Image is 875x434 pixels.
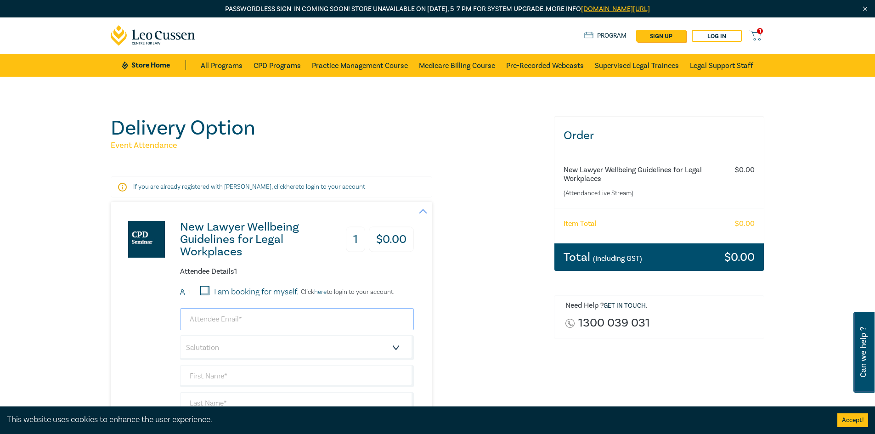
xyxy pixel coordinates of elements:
[299,288,395,296] p: Click to login to your account.
[584,31,627,41] a: Program
[201,54,243,77] a: All Programs
[859,317,868,387] span: Can we help ?
[581,5,650,13] a: [DOMAIN_NAME][URL]
[554,117,764,155] h3: Order
[180,392,414,414] input: Last Name*
[214,286,299,298] label: I am booking for myself.
[312,54,408,77] a: Practice Management Course
[180,221,331,258] h3: New Lawyer Wellbeing Guidelines for Legal Workplaces
[735,220,755,228] h6: $ 0.00
[757,28,763,34] span: 1
[837,413,868,427] button: Accept cookies
[595,54,679,77] a: Supervised Legal Trainees
[286,183,299,191] a: here
[578,317,650,329] a: 1300 039 031
[593,254,642,263] small: (Including GST)
[724,251,755,263] h3: $ 0.00
[180,365,414,387] input: First Name*
[419,54,495,77] a: Medicare Billing Course
[565,301,757,310] h6: Need Help ? .
[346,227,365,252] h3: 1
[564,251,642,263] h3: Total
[564,166,718,183] h6: New Lawyer Wellbeing Guidelines for Legal Workplaces
[604,302,646,310] a: Get in touch
[122,60,186,70] a: Store Home
[506,54,584,77] a: Pre-Recorded Webcasts
[564,220,597,228] h6: Item Total
[314,288,327,296] a: here
[7,414,824,426] div: This website uses cookies to enhance the user experience.
[133,182,410,192] p: If you are already registered with [PERSON_NAME], click to login to your account
[564,189,718,198] small: (Attendance: Live Stream )
[254,54,301,77] a: CPD Programs
[636,30,686,42] a: sign up
[111,140,543,151] h5: Event Attendance
[180,308,414,330] input: Attendee Email*
[111,4,765,14] p: Passwordless sign-in coming soon! Store unavailable on [DATE], 5–7 PM for system upgrade. More info
[735,166,755,175] h6: $ 0.00
[128,221,165,258] img: New Lawyer Wellbeing Guidelines for Legal Workplaces
[188,289,190,295] small: 1
[692,30,742,42] a: Log in
[180,267,414,276] h6: Attendee Details 1
[369,227,414,252] h3: $ 0.00
[861,5,869,13] img: Close
[690,54,753,77] a: Legal Support Staff
[111,116,543,140] h1: Delivery Option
